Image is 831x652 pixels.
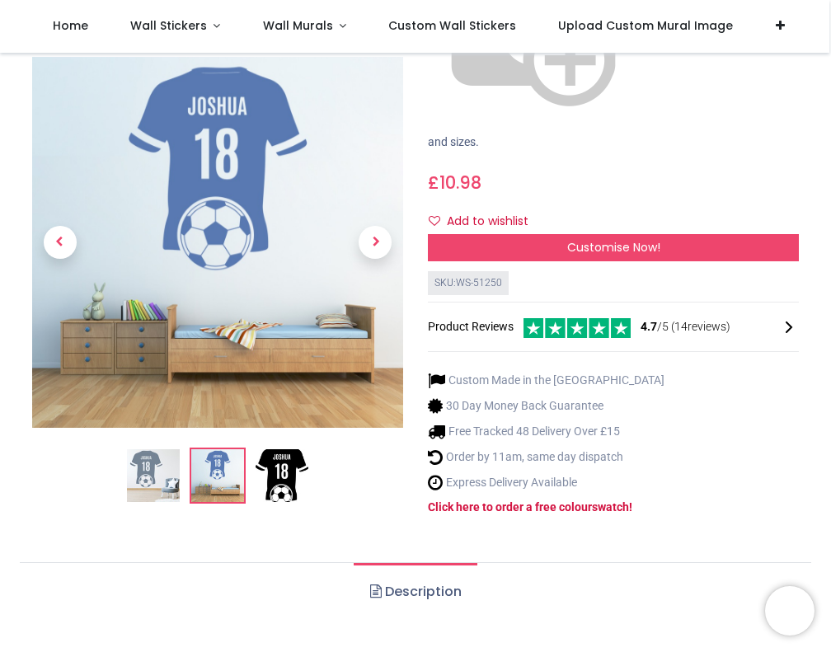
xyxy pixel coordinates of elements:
[359,226,392,259] span: Next
[256,449,308,502] img: WS-51250-03
[354,563,477,621] a: Description
[127,449,180,502] img: Personalised Name & Number Football Shirt Wall Sticker
[428,171,481,195] span: £
[428,397,664,415] li: 30 Day Money Back Guarantee
[32,113,88,373] a: Previous
[44,226,77,259] span: Previous
[428,423,664,440] li: Free Tracked 48 Delivery Over £15
[592,500,629,514] a: swatch
[439,171,481,195] span: 10.98
[53,17,88,34] span: Home
[428,208,542,236] button: Add to wishlistAdd to wishlist
[348,113,404,373] a: Next
[567,239,660,256] span: Customise Now!
[641,319,730,335] span: /5 ( 14 reviews)
[428,372,664,389] li: Custom Made in the [GEOGRAPHIC_DATA]
[629,500,632,514] a: !
[263,17,333,34] span: Wall Murals
[428,316,799,338] div: Product Reviews
[765,586,815,636] iframe: Brevo live chat
[558,17,733,34] span: Upload Custom Mural Image
[428,448,664,466] li: Order by 11am, same day dispatch
[428,21,780,148] span: Available in various colours and sizes.
[32,57,403,428] img: WS-51250-02
[191,449,244,502] img: WS-51250-02
[641,320,657,333] span: 4.7
[130,17,207,34] span: Wall Stickers
[429,215,440,227] i: Add to wishlist
[428,474,664,491] li: Express Delivery Available
[428,271,509,295] div: SKU: WS-51250
[388,17,516,34] span: Custom Wall Stickers
[428,500,592,514] a: Click here to order a free colour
